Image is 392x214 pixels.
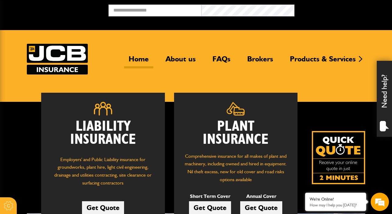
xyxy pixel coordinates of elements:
h2: Liability Insurance [50,120,156,150]
p: How may I help you today? [310,203,362,207]
p: Short Term Cover [189,192,231,200]
a: Get Quote [82,201,124,214]
div: Need help? [377,61,392,137]
img: Quick Quote [312,131,365,184]
p: Comprehensive insurance for all makes of plant and machinery, including owned and hired in equipm... [183,152,289,183]
img: JCB Insurance Services logo [27,44,88,74]
a: Get your insurance quote isn just 2-minutes [312,131,365,184]
a: Home [124,54,153,68]
button: Broker Login [294,5,387,14]
a: Get Quote [189,201,231,214]
p: Annual Cover [240,192,282,200]
div: We're Online! [310,197,362,202]
a: Brokers [243,54,278,68]
a: Products & Services [285,54,360,68]
a: Get Quote [240,201,282,214]
p: Employers' and Public Liability insurance for groundworks, plant hire, light civil engineering, d... [50,156,156,190]
a: FAQs [208,54,235,68]
a: JCB Insurance Services [27,44,88,74]
a: About us [161,54,200,68]
h2: Plant Insurance [183,120,289,146]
